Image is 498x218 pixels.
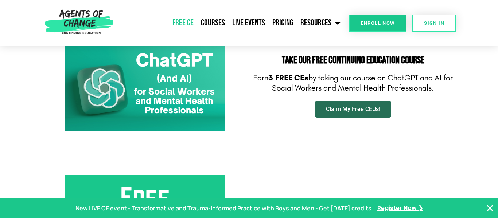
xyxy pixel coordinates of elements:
[229,14,269,32] a: Live Events
[315,101,391,118] a: Claim My Free CEUs!
[326,106,380,112] span: Claim My Free CEUs!
[269,14,297,32] a: Pricing
[412,15,456,32] a: SIGN IN
[349,15,406,32] a: Enroll Now
[361,21,395,25] span: Enroll Now
[377,203,423,214] a: Register Now ❯
[197,14,229,32] a: Courses
[75,203,371,214] p: New LIVE CE event - Transformative and Trauma-informed Practice with Boys and Men - Get [DATE] cr...
[116,14,344,32] nav: Menu
[253,73,453,94] p: Earn by taking our course on ChatGPT and AI for Social Workers and Mental Health Professionals.
[253,55,453,66] h2: Take Our FREE Continuing Education Course
[297,14,344,32] a: Resources
[268,73,308,83] b: 3 FREE CEs
[424,21,444,25] span: SIGN IN
[169,14,197,32] a: Free CE
[486,204,494,213] button: Close Banner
